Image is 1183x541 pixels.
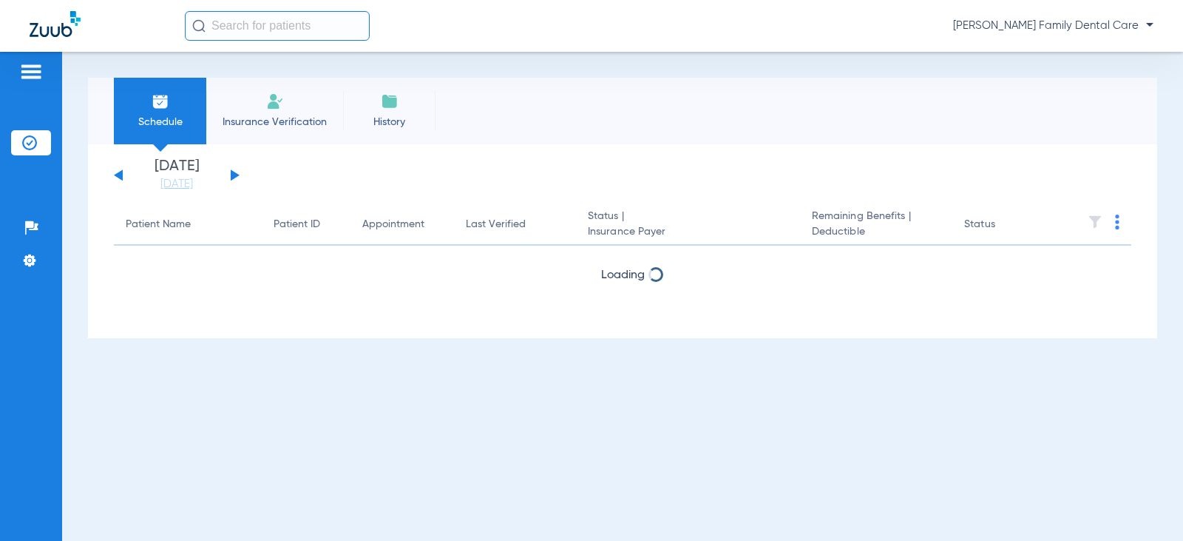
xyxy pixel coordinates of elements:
input: Search for patients [185,11,370,41]
span: Deductible [812,224,940,240]
img: Search Icon [192,19,206,33]
a: [DATE] [132,177,221,192]
div: Patient Name [126,217,250,232]
div: Last Verified [466,217,526,232]
li: [DATE] [132,159,221,192]
div: Patient ID [274,217,339,232]
div: Appointment [362,217,424,232]
div: Patient ID [274,217,320,232]
img: History [381,93,399,110]
span: [PERSON_NAME] Family Dental Care [953,19,1153,33]
th: Status [952,204,1052,246]
img: Zuub Logo [30,11,81,37]
img: Schedule [152,93,169,110]
img: Manual Insurance Verification [266,93,284,110]
span: Loading [601,269,645,281]
img: group-dot-blue.svg [1115,215,1119,229]
img: hamburger-icon [19,63,43,81]
div: Patient Name [126,217,191,232]
img: filter.svg [1088,215,1102,229]
div: Appointment [362,217,442,232]
span: History [354,115,424,130]
span: Insurance Payer [588,224,788,240]
th: Status | [576,204,800,246]
th: Remaining Benefits | [800,204,952,246]
div: Last Verified [466,217,564,232]
span: Insurance Verification [217,115,332,130]
span: Schedule [125,115,195,130]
